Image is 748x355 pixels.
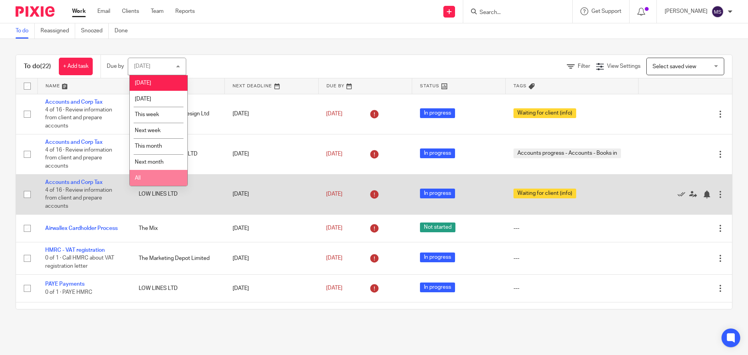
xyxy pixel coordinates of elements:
a: Reports [175,7,195,15]
a: + Add task [59,58,93,75]
td: LOW LINES LTD [131,174,224,214]
div: --- [513,224,631,232]
p: [PERSON_NAME] [665,7,707,15]
span: (22) [40,63,51,69]
span: Select saved view [653,64,696,69]
span: [DATE] [326,111,342,117]
span: In progress [420,283,455,292]
a: Accounts and Corp Tax [45,180,102,185]
a: Done [115,23,134,39]
span: [DATE] [326,286,342,291]
a: To do [16,23,35,39]
a: Accounts and Corp Tax [45,99,102,105]
span: In progress [420,253,455,262]
span: [DATE] [135,96,151,102]
span: Waiting for client (info) [513,189,576,198]
span: [DATE] [326,256,342,261]
input: Search [479,9,549,16]
a: Snoozed [81,23,109,39]
td: Oppo Consulting [131,302,224,330]
span: All [135,175,141,181]
a: Team [151,7,164,15]
img: Pixie [16,6,55,17]
td: [DATE] [225,94,318,134]
a: Accounts and Corp Tax [45,140,102,145]
td: The Marketing Depot Limited [131,242,224,274]
div: --- [513,254,631,262]
span: View Settings [607,64,640,69]
a: Email [97,7,110,15]
td: [DATE] [225,214,318,242]
span: Next week [135,128,161,133]
span: Tags [513,84,527,88]
span: 0 of 1 · Call HMRC about VAT registration letter [45,256,114,269]
div: [DATE] [134,64,150,69]
span: [DATE] [326,151,342,157]
a: PAYE Payments [45,281,85,287]
span: This month [135,143,162,149]
span: Get Support [591,9,621,14]
span: 4 of 16 · Review information from client and prepare accounts [45,147,112,169]
span: This week [135,112,159,117]
span: 4 of 16 · Review information from client and prepare accounts [45,107,112,129]
td: [DATE] [225,134,318,174]
span: [DATE] [326,226,342,231]
td: [DATE] [225,274,318,302]
span: Waiting for client (info) [513,108,576,118]
a: HMRC - VAT registration [45,247,105,253]
td: [DATE] [225,242,318,274]
span: [DATE] [326,191,342,197]
span: Accounts progress - Accounts - Books in [513,148,621,158]
h1: To do [24,62,51,71]
img: svg%3E [711,5,724,18]
span: In progress [420,189,455,198]
td: [DATE] [225,174,318,214]
td: [DATE] [225,302,318,330]
span: Not started [420,223,455,232]
span: Filter [578,64,590,69]
span: In progress [420,148,455,158]
span: 0 of 1 · PAYE HMRC [45,290,92,295]
td: The Mix [131,214,224,242]
div: --- [513,284,631,292]
a: Work [72,7,86,15]
span: [DATE] [135,80,151,86]
a: Clients [122,7,139,15]
a: Reassigned [41,23,75,39]
a: Mark as done [677,190,689,198]
td: LOW LINES LTD [131,274,224,302]
p: Due by [107,62,124,70]
a: Airwallex Cardholder Process [45,226,118,231]
span: 4 of 16 · Review information from client and prepare accounts [45,187,112,209]
span: Next month [135,159,164,165]
span: In progress [420,108,455,118]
